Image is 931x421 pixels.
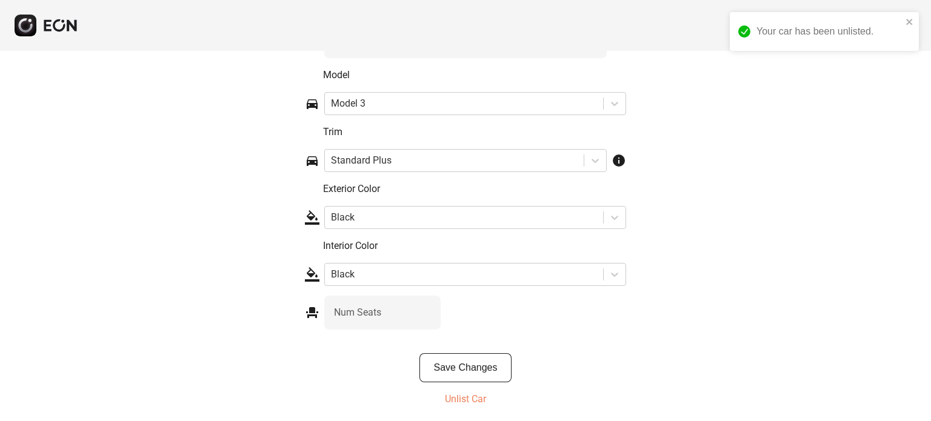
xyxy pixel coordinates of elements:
p: Model [323,68,626,82]
span: format_color_fill [305,267,319,282]
span: format_color_fill [305,210,319,225]
p: Trim [323,125,626,139]
span: directions_car [305,96,319,111]
label: Num Seats [334,305,381,320]
p: Exterior Color [323,182,626,196]
p: Unlist Car [445,392,486,406]
span: event_seat [305,305,319,320]
p: Interior Color [323,239,626,253]
div: Your car has been unlisted. [756,24,902,39]
button: Save Changes [419,353,512,382]
span: directions_car [305,153,319,168]
button: close [906,17,914,27]
span: info [612,153,626,168]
